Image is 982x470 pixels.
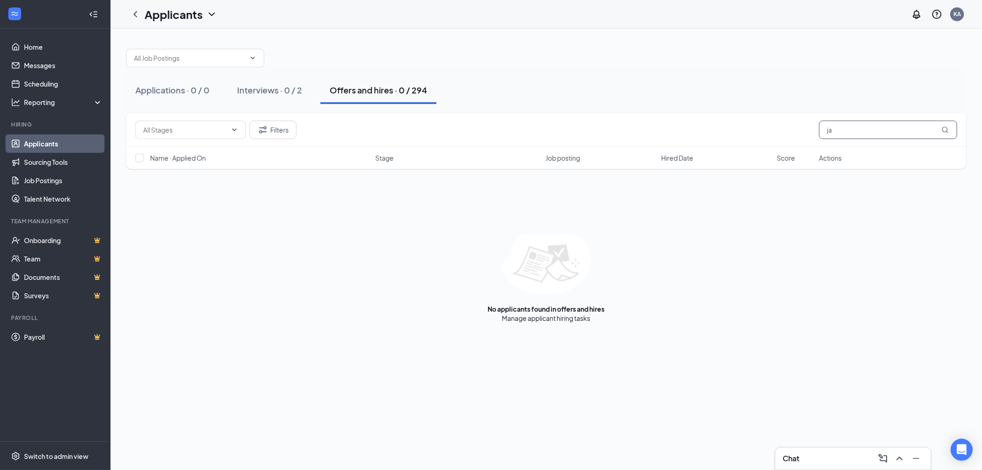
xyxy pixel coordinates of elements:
svg: WorkstreamLogo [10,9,19,18]
a: TeamCrown [24,250,103,268]
svg: QuestionInfo [931,9,942,20]
div: Hiring [11,121,101,128]
a: Home [24,38,103,56]
a: Talent Network [24,190,103,208]
span: Hired Date [661,153,693,162]
div: Switch to admin view [24,452,88,461]
input: All Stages [143,125,227,135]
a: PayrollCrown [24,328,103,346]
img: empty-state [501,233,591,295]
h3: Chat [783,453,799,464]
svg: MagnifyingGlass [941,126,949,133]
a: DocumentsCrown [24,268,103,286]
span: Score [777,153,795,162]
svg: Filter [257,124,268,135]
svg: Minimize [911,453,922,464]
span: Stage [375,153,394,162]
button: ComposeMessage [876,451,890,466]
svg: Analysis [11,98,20,107]
input: All Job Postings [134,53,245,63]
svg: ChevronDown [206,9,217,20]
input: Search in offers and hires [819,121,957,139]
svg: ChevronLeft [130,9,141,20]
div: Reporting [24,98,103,107]
span: Job posting [546,153,581,162]
svg: ChevronDown [249,54,256,62]
div: No applicants found in offers and hires [488,304,605,313]
svg: Notifications [911,9,922,20]
a: Applicants [24,134,103,153]
div: Applications · 0 / 0 [135,84,209,96]
div: Interviews · 0 / 2 [237,84,302,96]
button: Filter Filters [250,121,296,139]
a: SurveysCrown [24,286,103,305]
a: OnboardingCrown [24,231,103,250]
a: Messages [24,56,103,75]
svg: ChevronUp [894,453,905,464]
a: Job Postings [24,171,103,190]
div: Open Intercom Messenger [951,439,973,461]
button: ChevronUp [892,451,907,466]
svg: Collapse [89,10,98,19]
svg: ComposeMessage [877,453,889,464]
svg: ChevronDown [231,126,238,133]
div: Team Management [11,217,101,225]
div: Manage applicant hiring tasks [502,313,591,323]
h1: Applicants [145,6,203,22]
div: Payroll [11,314,101,322]
div: KA [953,10,961,18]
a: Sourcing Tools [24,153,103,171]
span: Actions [819,153,842,162]
div: Offers and hires · 0 / 294 [330,84,427,96]
svg: Settings [11,452,20,461]
a: Scheduling [24,75,103,93]
button: Minimize [909,451,924,466]
span: Name · Applied On [150,153,206,162]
